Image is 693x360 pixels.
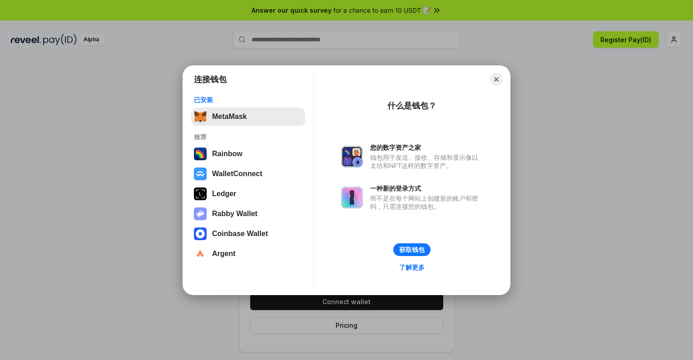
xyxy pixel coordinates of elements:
div: 而不是在每个网站上创建新的账户和密码，只需连接您的钱包。 [370,194,483,211]
button: Rabby Wallet [191,205,305,223]
button: WalletConnect [191,165,305,183]
div: Rainbow [212,150,243,158]
img: svg+xml,%3Csvg%20xmlns%3D%22http%3A%2F%2Fwww.w3.org%2F2000%2Fsvg%22%20fill%3D%22none%22%20viewBox... [194,207,207,220]
div: 钱包用于发送、接收、存储和显示像以太坊和NFT这样的数字资产。 [370,153,483,170]
img: svg+xml,%3Csvg%20width%3D%2228%22%20height%3D%2228%22%20viewBox%3D%220%200%2028%2028%22%20fill%3D... [194,247,207,260]
div: WalletConnect [212,170,262,178]
button: MetaMask [191,108,305,126]
img: svg+xml,%3Csvg%20xmlns%3D%22http%3A%2F%2Fwww.w3.org%2F2000%2Fsvg%22%20fill%3D%22none%22%20viewBox... [341,187,363,208]
div: 什么是钱包？ [387,100,436,111]
h1: 连接钱包 [194,74,227,85]
img: svg+xml,%3Csvg%20width%3D%22120%22%20height%3D%22120%22%20viewBox%3D%220%200%20120%20120%22%20fil... [194,148,207,160]
button: Coinbase Wallet [191,225,305,243]
div: 推荐 [194,133,302,141]
button: Argent [191,245,305,263]
div: Rabby Wallet [212,210,257,218]
img: svg+xml,%3Csvg%20width%3D%2228%22%20height%3D%2228%22%20viewBox%3D%220%200%2028%2028%22%20fill%3D... [194,227,207,240]
div: MetaMask [212,113,247,121]
div: 您的数字资产之家 [370,143,483,152]
img: svg+xml,%3Csvg%20xmlns%3D%22http%3A%2F%2Fwww.w3.org%2F2000%2Fsvg%22%20width%3D%2228%22%20height%3... [194,187,207,200]
img: svg+xml,%3Csvg%20fill%3D%22none%22%20height%3D%2233%22%20viewBox%3D%220%200%2035%2033%22%20width%... [194,110,207,123]
button: Ledger [191,185,305,203]
img: svg+xml,%3Csvg%20xmlns%3D%22http%3A%2F%2Fwww.w3.org%2F2000%2Fsvg%22%20fill%3D%22none%22%20viewBox... [341,146,363,168]
a: 了解更多 [394,261,430,273]
div: 一种新的登录方式 [370,184,483,192]
button: Rainbow [191,145,305,163]
div: Argent [212,250,236,258]
div: Coinbase Wallet [212,230,268,238]
button: 获取钱包 [393,243,431,256]
div: 获取钱包 [399,246,425,254]
div: 已安装 [194,96,302,104]
div: Ledger [212,190,236,198]
div: 了解更多 [399,263,425,271]
button: Close [490,73,503,86]
img: svg+xml,%3Csvg%20width%3D%2228%22%20height%3D%2228%22%20viewBox%3D%220%200%2028%2028%22%20fill%3D... [194,168,207,180]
